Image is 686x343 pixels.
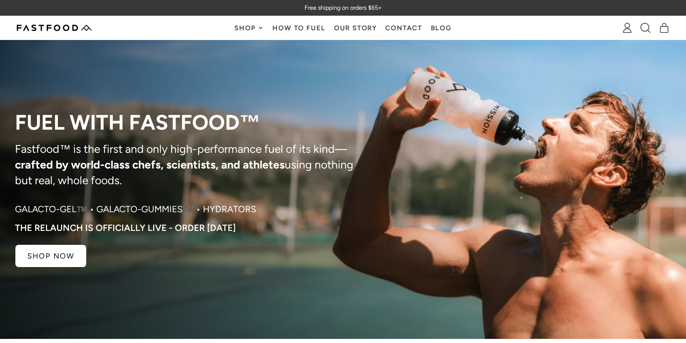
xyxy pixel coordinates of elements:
[15,158,285,171] strong: crafted by world-class chefs, scientists, and athletes
[230,16,268,40] button: Shop
[15,111,364,134] p: Fuel with Fastfood™
[27,252,74,260] p: SHOP NOW
[268,16,330,40] a: How To Fuel
[15,244,87,268] a: SHOP NOW
[381,16,426,40] a: Contact
[330,16,381,40] a: Our Story
[234,25,257,31] span: Shop
[15,141,364,188] p: Fastfood™ is the first and only high-performance fuel of its kind— using nothing but real, whole ...
[17,25,92,31] img: Fastfood
[15,223,236,233] p: The RELAUNCH IS OFFICIALLY LIVE - ORDER [DATE]
[426,16,456,40] a: Blog
[15,203,256,215] p: Galacto-Gel™️ • Galacto-Gummies™️ • Hydrators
